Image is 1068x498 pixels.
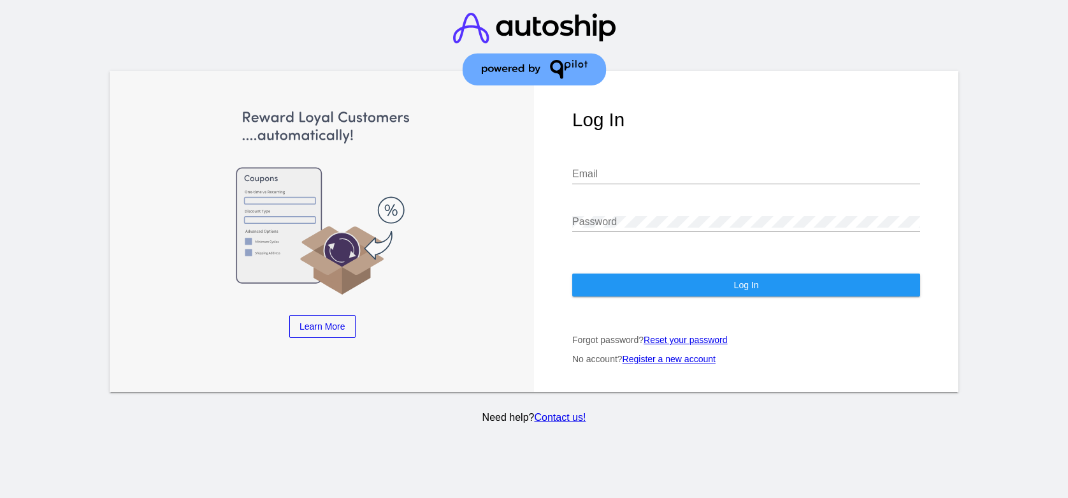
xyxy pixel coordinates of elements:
[107,412,961,423] p: Need help?
[534,412,586,423] a: Contact us!
[623,354,716,364] a: Register a new account
[572,168,920,180] input: Email
[572,109,920,131] h1: Log In
[572,335,920,345] p: Forgot password?
[299,321,345,332] span: Learn More
[572,354,920,364] p: No account?
[644,335,728,345] a: Reset your password
[289,315,356,338] a: Learn More
[734,280,759,290] span: Log In
[148,109,496,296] img: Apply Coupons Automatically to Scheduled Orders with QPilot
[572,274,920,297] button: Log In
